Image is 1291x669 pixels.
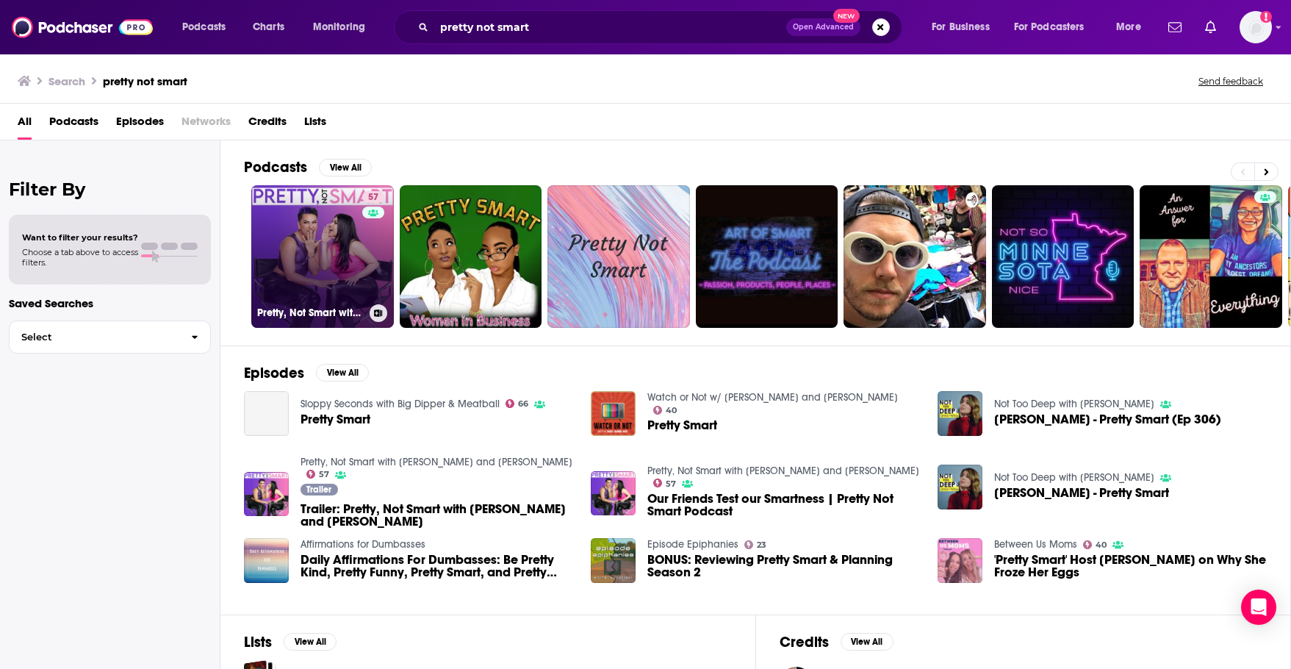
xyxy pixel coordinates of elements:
button: open menu [1106,15,1159,39]
a: Not Too Deep with Grace Helbig [994,471,1154,484]
button: Send feedback [1194,75,1267,87]
a: 66 [506,399,529,408]
img: Daily Affirmations For Dumbasses: Be Pretty Kind, Pretty Funny, Pretty Smart, and Pretty Strong [244,538,289,583]
a: Credits [248,110,287,140]
a: CreditsView All [780,633,893,651]
a: 'Pretty Smart' Host Danielle Robay on Why She Froze Her Eggs [994,554,1267,579]
span: Lists [304,110,326,140]
button: View All [841,633,893,651]
button: Open AdvancedNew [786,18,860,36]
img: Trailer: Pretty, Not Smart with Louie and Yoatzi Castro [244,472,289,517]
a: EpisodesView All [244,364,369,382]
h3: Pretty, Not Smart with [PERSON_NAME] and [PERSON_NAME] [257,307,364,319]
span: Monitoring [313,17,365,37]
span: 57 [319,471,329,478]
a: Podcasts [49,110,98,140]
button: open menu [303,15,384,39]
span: Trailer: Pretty, Not Smart with [PERSON_NAME] and [PERSON_NAME] [301,503,573,528]
a: Episodes [116,110,164,140]
a: PodcastsView All [244,158,372,176]
span: [PERSON_NAME] - Pretty Smart (Ep 306) [994,413,1221,426]
img: Pretty Smart [591,391,636,436]
button: Select [9,321,211,354]
span: Networks [181,110,231,140]
img: Our Friends Test our Smartness | Pretty Not Smart Podcast [591,471,636,516]
span: Pretty Smart [301,413,370,426]
img: 'Pretty Smart' Host Danielle Robay on Why She Froze Her Eggs [938,538,982,583]
a: Pretty Smart [647,419,717,432]
a: 57 [362,191,384,203]
span: Want to filter your results? [22,232,138,243]
a: 23 [744,540,767,549]
button: open menu [921,15,1008,39]
a: Sloppy Seconds with Big Dipper & Meatball [301,398,500,410]
a: Episode Epiphanies [647,538,738,551]
a: Affirmations for Dumbasses [301,538,425,551]
a: 57Pretty, Not Smart with [PERSON_NAME] and [PERSON_NAME] [251,185,394,328]
span: Choose a tab above to access filters. [22,247,138,268]
a: Between Us Moms [994,538,1077,551]
h2: Filter By [9,179,211,200]
img: BONUS: Reviewing Pretty Smart & Planning Season 2 [591,538,636,583]
img: Danielle Robay - Pretty Smart (Ep 306) [938,391,982,436]
span: Select [10,332,179,342]
span: 40 [1096,542,1107,548]
a: All [18,110,32,140]
a: ListsView All [244,633,337,651]
a: Show notifications dropdown [1162,15,1187,40]
span: Open Advanced [793,24,854,31]
a: Pretty, Not Smart with Louie and Yoatzi Castro [647,465,919,477]
a: 57 [306,470,330,479]
a: Pretty, Not Smart with Louie and Yoatzi Castro [301,456,572,468]
a: BONUS: Reviewing Pretty Smart & Planning Season 2 [647,554,920,579]
span: 40 [666,407,677,414]
span: Podcasts [182,17,226,37]
a: Watch or Not w/ Jay and MJ [647,391,898,404]
span: New [833,9,860,23]
span: 57 [666,481,676,487]
a: Pretty Smart [244,391,289,436]
svg: Add a profile image [1260,11,1272,23]
span: Logged in as kathrynwhite [1240,11,1272,43]
h2: Credits [780,633,829,651]
h3: pretty not smart [103,74,187,88]
a: 40 [653,406,677,415]
button: open menu [1004,15,1106,39]
a: Charts [243,15,293,39]
button: Show profile menu [1240,11,1272,43]
a: Not Too Deep with Grace [994,398,1154,410]
h2: Lists [244,633,272,651]
span: 23 [757,542,766,548]
span: 57 [368,190,378,205]
h2: Podcasts [244,158,307,176]
span: For Business [932,17,990,37]
img: Danielle Robay - Pretty Smart [938,465,982,509]
span: [PERSON_NAME] - Pretty Smart [994,487,1169,499]
input: Search podcasts, credits, & more... [434,15,786,39]
a: 57 [653,479,677,487]
span: More [1116,17,1141,37]
span: For Podcasters [1014,17,1085,37]
span: Trailer [306,485,331,494]
button: open menu [172,15,245,39]
img: Podchaser - Follow, Share and Rate Podcasts [12,13,153,41]
a: Our Friends Test our Smartness | Pretty Not Smart Podcast [647,493,920,518]
h2: Episodes [244,364,304,382]
a: Trailer: Pretty, Not Smart with Louie and Yoatzi Castro [301,503,573,528]
button: View All [319,159,372,176]
a: 40 [1083,540,1107,549]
